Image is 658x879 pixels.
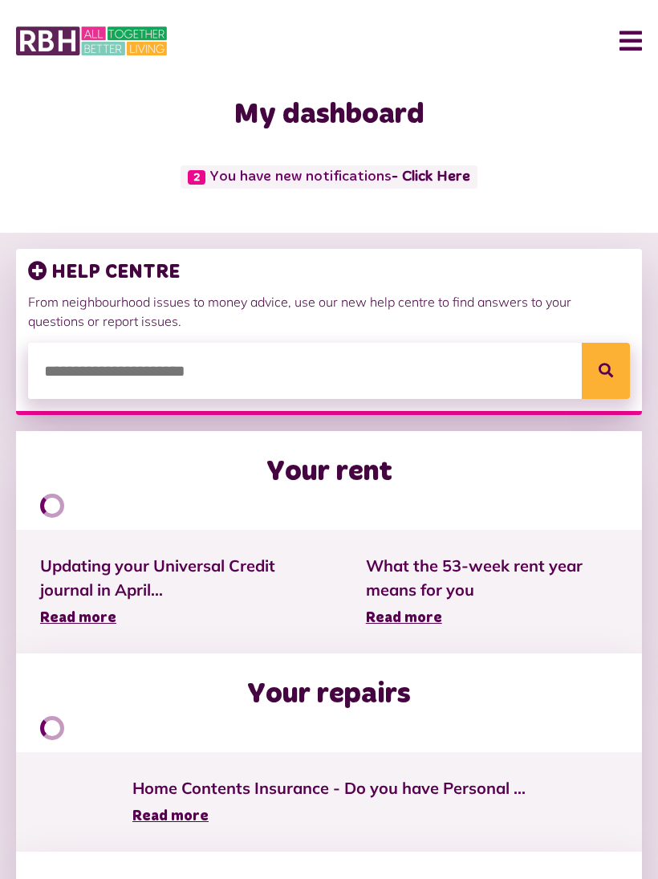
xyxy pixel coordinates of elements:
h2: Your rent [266,455,392,490]
a: Home Contents Insurance - Do you have Personal ... Read more [132,776,526,828]
h3: HELP CENTRE [28,261,630,284]
span: You have new notifications [181,165,477,189]
span: Read more [366,611,442,625]
p: From neighbourhood issues to money advice, use our new help centre to find answers to your questi... [28,292,630,331]
a: Updating your Universal Credit journal in April... Read more [40,554,318,629]
img: MyRBH [16,24,167,58]
span: Home Contents Insurance - Do you have Personal ... [132,776,526,800]
span: Read more [40,611,116,625]
h2: Your repairs [247,678,411,712]
a: What the 53-week rent year means for you Read more [366,554,618,629]
a: - Click Here [392,169,470,184]
span: Read more [132,809,209,824]
span: What the 53-week rent year means for you [366,554,618,602]
h1: My dashboard [16,98,642,132]
span: 2 [188,170,205,185]
span: Updating your Universal Credit journal in April... [40,554,318,602]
